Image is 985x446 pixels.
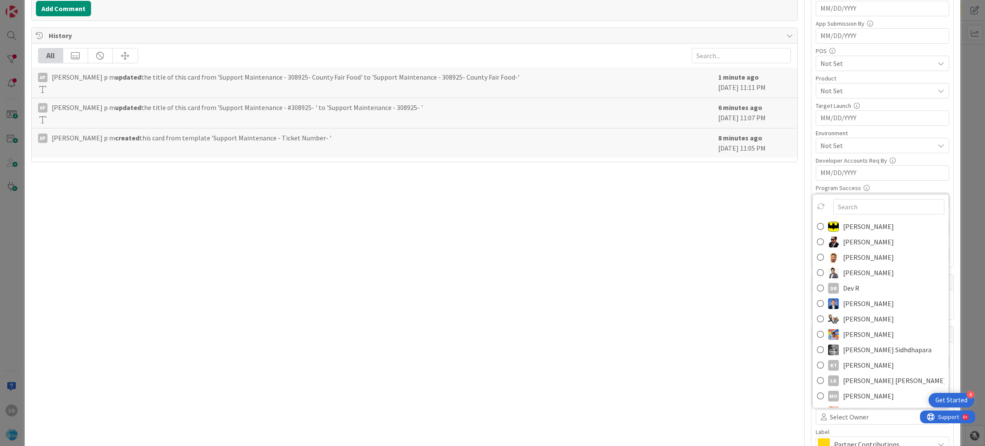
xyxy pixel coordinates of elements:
b: created [115,134,139,142]
span: [PERSON_NAME] [843,359,894,372]
a: DP[PERSON_NAME] [813,296,949,311]
span: [PERSON_NAME] [PERSON_NAME] [843,374,944,387]
input: MM/DD/YYYY [820,166,944,180]
a: AS[PERSON_NAME] [813,250,949,265]
a: DRDev R [813,280,949,296]
img: BR [828,267,839,278]
span: History [49,30,782,41]
span: [PERSON_NAME] p m this card from template 'Support Maintenance - Ticket Number- ' [52,133,331,143]
b: updated [115,103,141,112]
div: POS [816,48,949,54]
a: BR[PERSON_NAME] [813,265,949,280]
a: KS[PERSON_NAME] Sidhdhapara [813,342,949,357]
span: [PERSON_NAME] [843,328,894,341]
div: [DATE] 11:07 PM [718,102,791,124]
img: KS [828,344,839,355]
input: Search [833,199,944,214]
span: [PERSON_NAME] [843,312,894,325]
div: Ap [38,134,47,143]
div: DR [828,282,839,293]
div: Environment [816,130,949,136]
div: Program Success [816,185,949,191]
span: Select Owner [830,412,869,422]
span: Label [816,429,829,435]
span: [PERSON_NAME] [843,297,894,310]
b: 8 minutes ago [718,134,762,142]
div: App Submission By [816,21,949,27]
span: [PERSON_NAME] [843,251,894,264]
span: Dev R [843,282,859,294]
div: [DATE] 11:05 PM [718,133,791,153]
span: [PERSON_NAME] [843,235,894,248]
a: KT[PERSON_NAME] [813,357,949,373]
b: 1 minute ago [718,73,759,81]
a: MO[PERSON_NAME] [813,388,949,404]
input: Search... [692,48,791,63]
input: MM/DD/YYYY [820,29,944,43]
a: AC[PERSON_NAME] [813,234,949,250]
span: [PERSON_NAME] p m the title of this card from 'Support Maintenance - 308925- County Fair Food' to... [52,72,519,82]
div: Ap [38,103,47,113]
a: RS[PERSON_NAME] [813,404,949,419]
span: [PERSON_NAME] [843,390,894,402]
span: Not Set [820,86,934,96]
span: [PERSON_NAME] [843,266,894,279]
div: 4 [967,391,974,398]
a: ES[PERSON_NAME] [813,311,949,327]
div: Developer Accounts Req By [816,158,949,164]
div: 9+ [43,3,47,10]
img: RS [828,406,839,416]
div: Get Started [935,396,967,404]
div: All [38,48,63,63]
span: [PERSON_NAME] [843,405,894,418]
span: Not Set [820,58,934,68]
b: updated [115,73,141,81]
img: DP [828,298,839,309]
div: Product [816,75,949,81]
div: [DATE] 11:11 PM [718,72,791,93]
div: Target Launch [816,103,949,109]
img: AS [828,252,839,262]
input: MM/DD/YYYY [820,1,944,16]
img: AC [828,236,839,247]
a: Lk[PERSON_NAME] [PERSON_NAME] [813,373,949,388]
div: Ap [38,73,47,82]
b: 6 minutes ago [718,103,762,112]
a: JK[PERSON_NAME] [813,327,949,342]
span: [PERSON_NAME] [843,220,894,233]
input: MM/DD/YYYY [820,111,944,125]
img: AC [828,221,839,232]
div: MO [828,390,839,401]
div: Open Get Started checklist, remaining modules: 4 [929,393,974,407]
button: Add Comment [36,1,91,16]
img: JK [828,329,839,339]
span: Not Set [820,140,934,151]
a: AC[PERSON_NAME] [813,219,949,234]
img: ES [828,313,839,324]
span: Support [18,1,39,12]
span: [PERSON_NAME] Sidhdhapara [843,343,932,356]
span: [PERSON_NAME] p m the title of this card from 'Support Maintenance - #308925- ' to 'Support Maint... [52,102,423,113]
div: KT [828,360,839,370]
div: Lk [828,375,839,386]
